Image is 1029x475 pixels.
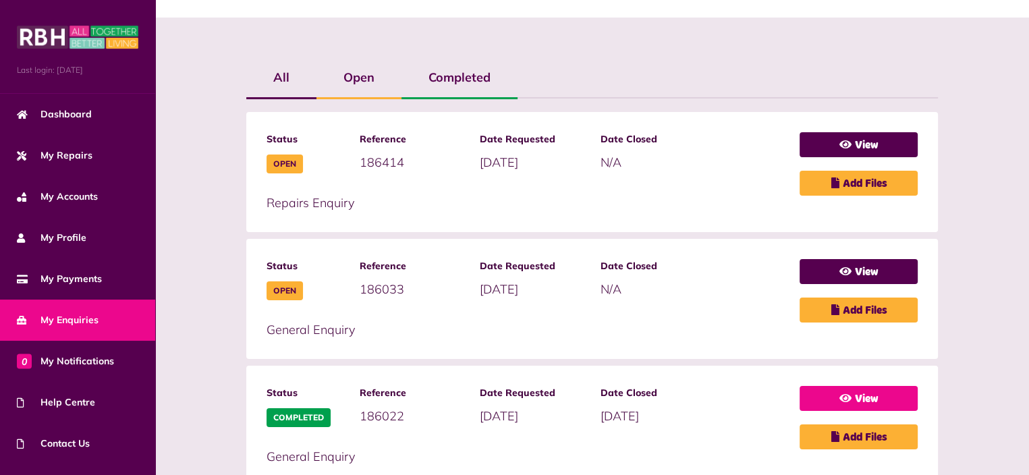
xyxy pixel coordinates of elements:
span: [DATE] [480,155,518,170]
span: Completed [267,408,331,427]
span: Date Requested [480,259,586,273]
span: Status [267,259,347,273]
span: 186022 [360,408,404,424]
span: My Payments [17,272,102,286]
span: Date Closed [601,259,707,273]
span: [DATE] [480,408,518,424]
span: N/A [601,281,621,297]
label: Open [316,58,401,97]
span: My Notifications [17,354,114,368]
p: General Enquiry [267,447,787,466]
a: Add Files [800,424,918,449]
img: MyRBH [17,24,138,51]
span: Date Closed [601,386,707,400]
span: Date Closed [601,132,707,146]
span: My Accounts [17,190,98,204]
span: Dashboard [17,107,92,121]
span: [DATE] [601,408,639,424]
span: 0 [17,354,32,368]
a: Add Files [800,298,918,323]
a: View [800,386,918,411]
span: 186033 [360,281,404,297]
span: Date Requested [480,386,586,400]
label: Completed [401,58,518,97]
span: My Enquiries [17,313,99,327]
p: Repairs Enquiry [267,194,787,212]
span: Help Centre [17,395,95,410]
span: 186414 [360,155,404,170]
span: My Repairs [17,148,92,163]
a: View [800,132,918,157]
span: My Profile [17,231,86,245]
a: Add Files [800,171,918,196]
p: General Enquiry [267,320,787,339]
span: Last login: [DATE] [17,64,138,76]
span: Open [267,155,303,173]
span: Reference [360,132,466,146]
span: Reference [360,386,466,400]
span: Date Requested [480,132,586,146]
span: [DATE] [480,281,518,297]
span: N/A [601,155,621,170]
label: All [246,58,316,97]
a: View [800,259,918,284]
span: Contact Us [17,437,90,451]
span: Status [267,386,347,400]
span: Open [267,281,303,300]
span: Reference [360,259,466,273]
span: Status [267,132,347,146]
